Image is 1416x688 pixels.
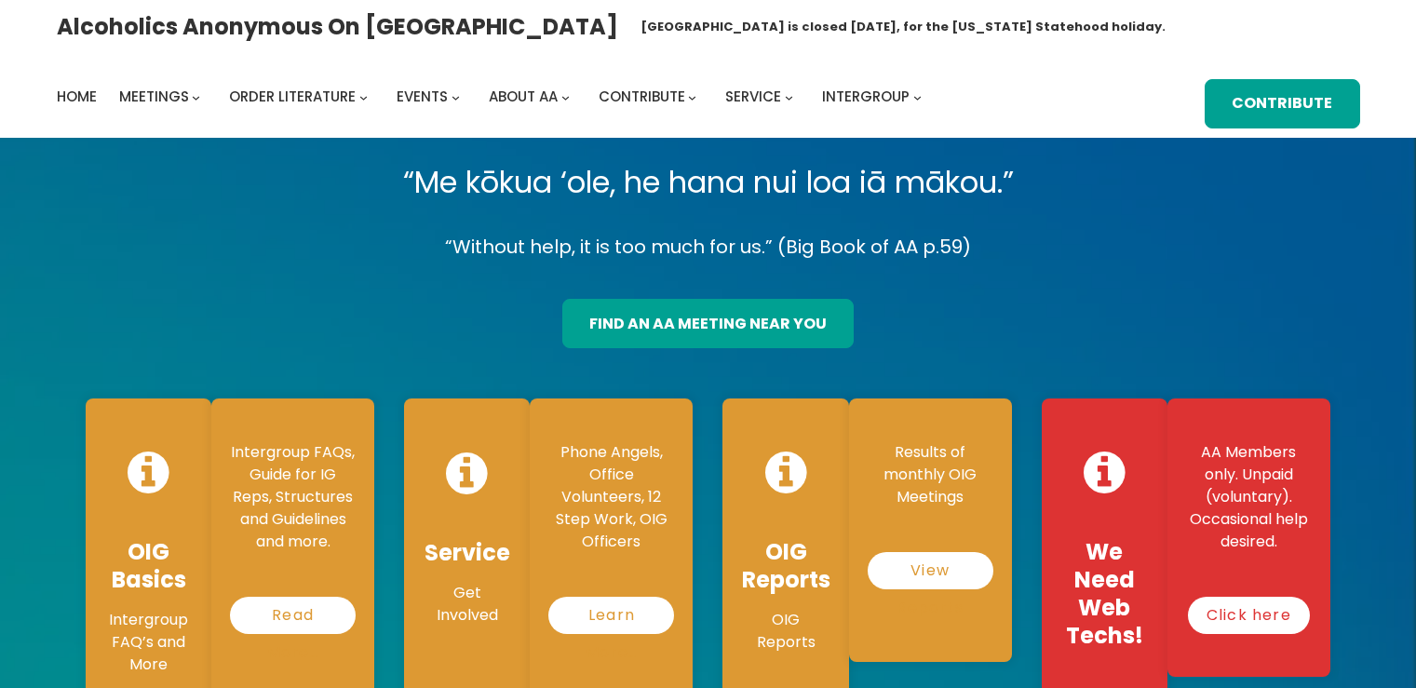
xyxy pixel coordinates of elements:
a: About AA [489,84,558,110]
p: OIG Reports [741,609,829,654]
h1: [GEOGRAPHIC_DATA] is closed [DATE], for the [US_STATE] Statehood holiday. [641,18,1166,36]
h4: Service [423,539,511,567]
a: Learn More… [548,597,674,634]
button: Events submenu [452,93,460,101]
button: Service submenu [785,93,793,101]
a: Contribute [599,84,685,110]
h4: OIG Basics [104,538,193,594]
a: Meetings [119,84,189,110]
p: Get Involved [423,582,511,627]
span: Contribute [599,87,685,106]
button: Intergroup submenu [913,93,922,101]
p: Results of monthly OIG Meetings [868,441,993,508]
p: Intergroup FAQ’s and More [104,609,193,676]
span: Service [725,87,781,106]
span: Events [397,87,448,106]
p: Intergroup FAQs, Guide for IG Reps, Structures and Guidelines and more. [230,441,356,553]
span: About AA [489,87,558,106]
span: Meetings [119,87,189,106]
span: Intergroup [822,87,910,106]
button: Contribute submenu [688,93,696,101]
button: About AA submenu [561,93,570,101]
a: Read More… [230,597,356,634]
a: Events [397,84,448,110]
a: find an aa meeting near you [562,299,854,348]
p: “Without help, it is too much for us.” (Big Book of AA p.59) [71,231,1345,263]
a: Intergroup [822,84,910,110]
p: “Me kōkua ‘ole, he hana nui loa iā mākou.” [71,156,1345,209]
a: Home [57,84,97,110]
button: Meetings submenu [192,93,200,101]
a: Service [725,84,781,110]
nav: Intergroup [57,84,928,110]
button: Order Literature submenu [359,93,368,101]
p: AA Members only. Unpaid (voluntary). Occasional help desired. [1186,441,1312,553]
a: Contribute [1205,79,1359,128]
h4: We Need Web Techs! [1060,538,1149,650]
a: View Reports [868,552,993,589]
span: Order Literature [229,87,356,106]
span: Home [57,87,97,106]
a: Click here [1188,597,1310,634]
h4: OIG Reports [741,538,829,594]
a: Alcoholics Anonymous on [GEOGRAPHIC_DATA] [57,7,618,47]
p: Phone Angels, Office Volunteers, 12 Step Work, OIG Officers [548,441,674,553]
